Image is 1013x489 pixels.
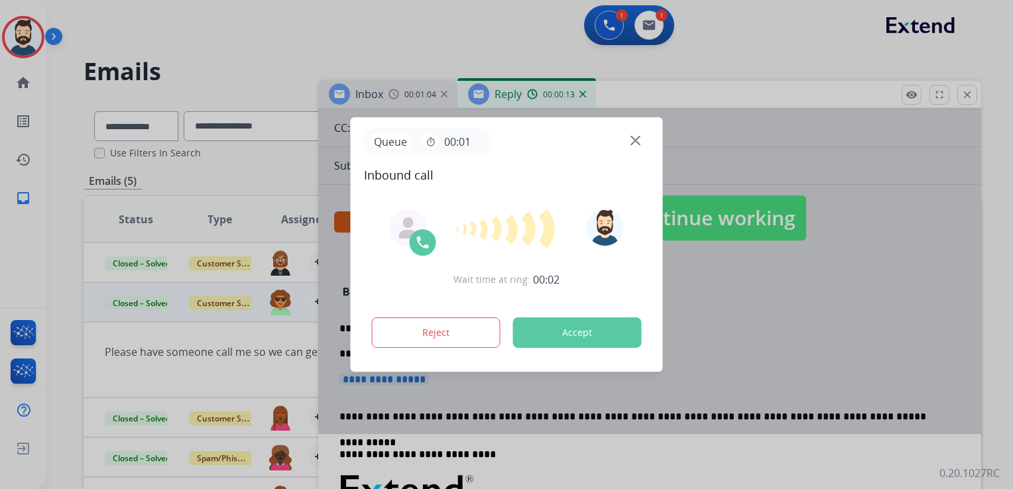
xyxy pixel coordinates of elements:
span: Wait time at ring: [453,273,530,286]
button: Accept [513,317,642,348]
mat-icon: timer [426,136,436,147]
button: Reject [372,317,501,348]
p: Queue [369,133,412,150]
span: 00:01 [444,134,471,150]
span: Inbound call [364,166,650,184]
p: 0.20.1027RC [939,465,1000,481]
img: close-button [630,136,640,146]
img: avatar [586,209,623,246]
img: call-icon [415,235,431,250]
img: agent-avatar [398,217,419,239]
span: 00:02 [533,272,560,288]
